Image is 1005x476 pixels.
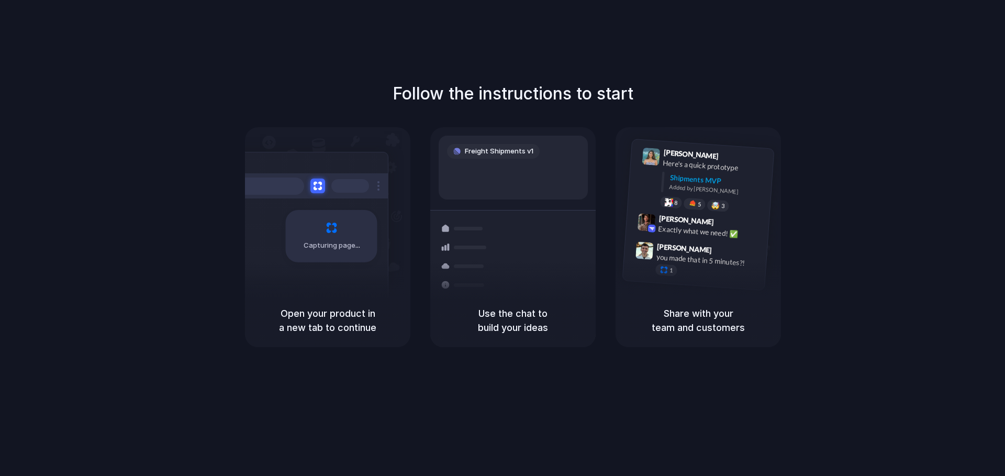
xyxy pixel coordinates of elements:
[669,183,765,198] div: Added by [PERSON_NAME]
[443,306,583,335] h5: Use the chat to build your ideas
[628,306,768,335] h5: Share with your team and customers
[656,251,761,269] div: you made that in 5 minutes?!
[465,146,533,157] span: Freight Shipments v1
[258,306,398,335] h5: Open your product in a new tab to continue
[663,147,719,162] span: [PERSON_NAME]
[711,202,720,209] div: 🤯
[669,172,766,190] div: Shipments MVP
[658,213,714,228] span: [PERSON_NAME]
[393,81,633,106] h1: Follow the instructions to start
[698,202,701,207] span: 5
[717,217,739,230] span: 9:42 AM
[304,240,362,251] span: Capturing page
[715,246,736,258] span: 9:47 AM
[721,203,725,209] span: 3
[657,241,712,256] span: [PERSON_NAME]
[669,268,673,273] span: 1
[658,223,763,241] div: Exactly what we need! ✅
[663,158,767,175] div: Here's a quick prototype
[722,152,743,164] span: 9:41 AM
[674,200,678,206] span: 8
